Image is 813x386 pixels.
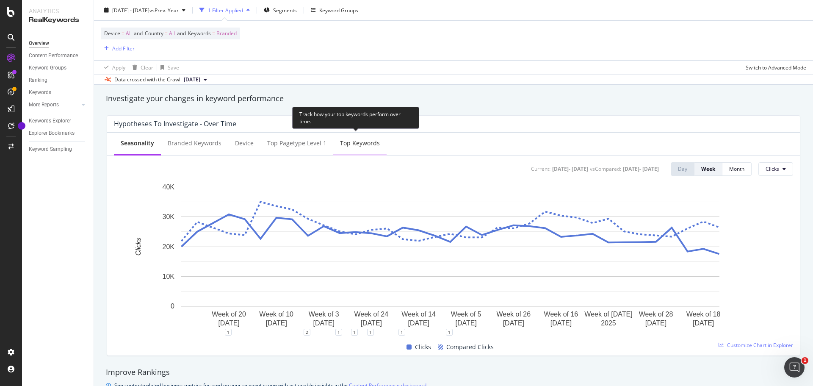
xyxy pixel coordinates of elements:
[101,43,135,53] button: Add Filter
[354,310,388,317] text: Week of 24
[29,117,88,125] a: Keywords Explorer
[259,310,293,317] text: Week of 10
[265,319,287,326] text: [DATE]
[742,61,806,74] button: Switch to Advanced Mode
[29,39,88,48] a: Overview
[29,15,87,25] div: RealKeywords
[169,28,175,39] span: All
[29,145,72,154] div: Keyword Sampling
[446,342,494,352] span: Compared Clicks
[552,165,588,172] div: [DATE] - [DATE]
[693,319,714,326] text: [DATE]
[340,139,380,147] div: Top Keywords
[550,319,572,326] text: [DATE]
[802,357,808,364] span: 1
[304,329,310,336] div: 2
[157,61,179,74] button: Save
[135,237,142,255] text: Clicks
[171,303,174,310] text: 0
[163,273,175,280] text: 10K
[129,61,153,74] button: Clear
[104,30,120,37] span: Device
[122,30,124,37] span: =
[590,165,621,172] div: vs Compared :
[29,100,59,109] div: More Reports
[177,30,186,37] span: and
[218,319,239,326] text: [DATE]
[101,61,125,74] button: Apply
[307,3,362,17] button: Keyword Groups
[188,30,211,37] span: Keywords
[451,310,481,317] text: Week of 5
[719,342,793,349] a: Customize Chart in Explorer
[184,76,200,83] span: 2025 Aug. 31st
[29,129,88,138] a: Explorer Bookmarks
[678,165,687,172] div: Day
[727,342,793,349] span: Customize Chart in Explorer
[361,319,382,326] text: [DATE]
[29,100,79,109] a: More Reports
[319,6,358,14] div: Keyword Groups
[121,139,154,147] div: Seasonality
[141,64,153,71] div: Clear
[29,76,88,85] a: Ranking
[134,30,143,37] span: and
[149,6,179,14] span: vs Prev. Year
[401,310,436,317] text: Week of 14
[212,310,246,317] text: Week of 20
[114,119,236,128] div: Hypotheses to Investigate - Over Time
[694,162,722,176] button: Week
[335,329,342,336] div: 1
[408,319,429,326] text: [DATE]
[351,329,358,336] div: 1
[29,7,87,15] div: Analytics
[145,30,163,37] span: Country
[686,310,721,317] text: Week of 18
[766,165,779,172] span: Clicks
[722,162,752,176] button: Month
[112,64,125,71] div: Apply
[645,319,666,326] text: [DATE]
[273,6,297,14] span: Segments
[208,6,243,14] div: 1 Filter Applied
[114,183,787,332] svg: A chart.
[29,129,75,138] div: Explorer Bookmarks
[313,319,335,326] text: [DATE]
[746,64,806,71] div: Switch to Advanced Mode
[112,6,149,14] span: [DATE] - [DATE]
[163,183,175,191] text: 40K
[544,310,578,317] text: Week of 16
[165,30,168,37] span: =
[106,93,801,104] div: Investigate your changes in keyword performance
[196,3,253,17] button: 1 Filter Applied
[212,30,215,37] span: =
[235,139,254,147] div: Device
[701,165,715,172] div: Week
[29,88,88,97] a: Keywords
[446,329,453,336] div: 1
[101,3,189,17] button: [DATE] - [DATE]vsPrev. Year
[29,88,51,97] div: Keywords
[456,319,477,326] text: [DATE]
[29,117,71,125] div: Keywords Explorer
[531,165,550,172] div: Current:
[260,3,300,17] button: Segments
[168,139,221,147] div: Branded Keywords
[216,28,237,39] span: Branded
[292,107,419,129] div: Track how your top keywords perform over time.
[497,310,531,317] text: Week of 26
[639,310,673,317] text: Week of 28
[758,162,793,176] button: Clicks
[180,75,210,85] button: [DATE]
[114,76,180,83] div: Data crossed with the Crawl
[163,213,175,220] text: 30K
[601,319,616,326] text: 2025
[29,76,47,85] div: Ranking
[415,342,431,352] span: Clicks
[367,329,374,336] div: 1
[623,165,659,172] div: [DATE] - [DATE]
[29,51,78,60] div: Content Performance
[106,367,801,378] div: Improve Rankings
[29,145,88,154] a: Keyword Sampling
